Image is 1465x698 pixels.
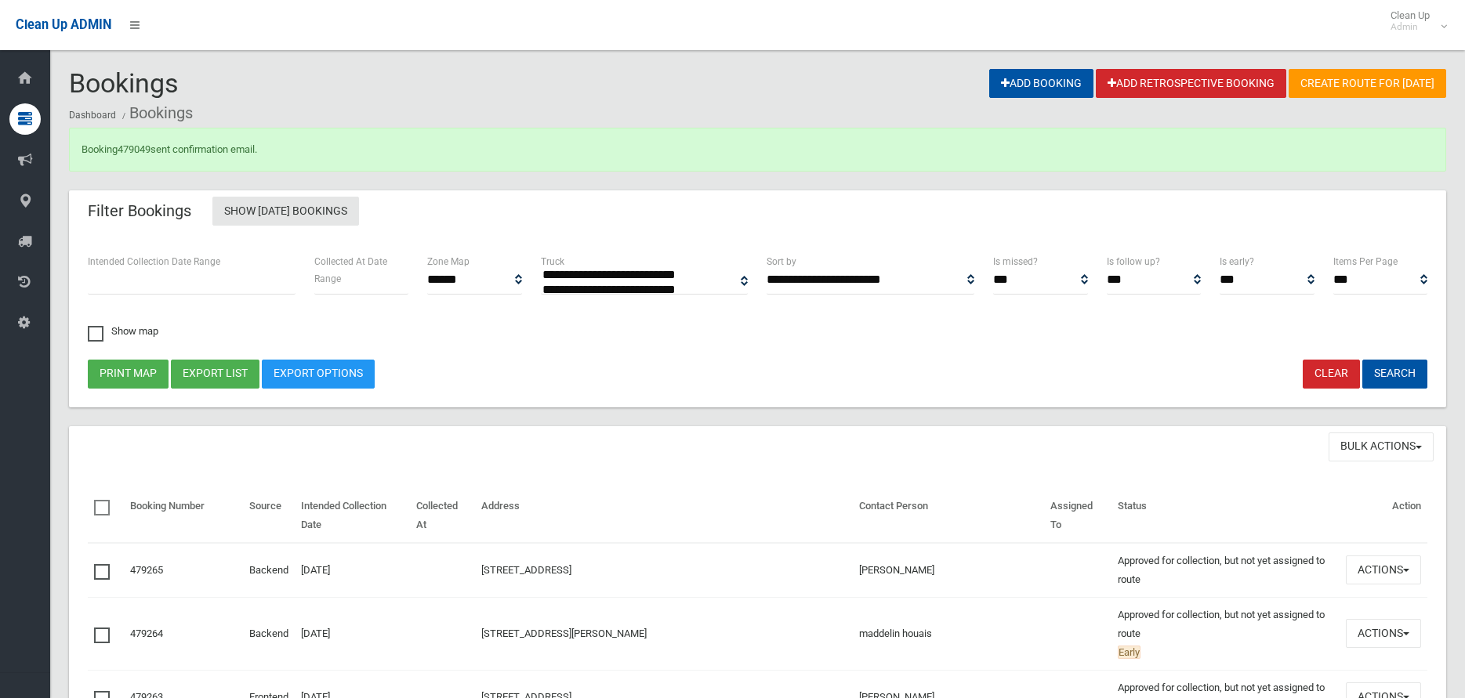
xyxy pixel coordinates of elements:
th: Collected At [410,489,476,543]
td: Backend [243,597,295,670]
th: Action [1340,489,1427,543]
small: Admin [1391,21,1430,33]
button: Export list [171,360,259,389]
a: Add Booking [989,69,1093,98]
th: Address [475,489,853,543]
td: [PERSON_NAME] [853,543,1044,598]
a: Show [DATE] Bookings [212,197,359,226]
th: Contact Person [853,489,1044,543]
label: Truck [541,253,564,270]
a: Add Retrospective Booking [1096,69,1286,98]
td: maddelin houais [853,597,1044,670]
li: Bookings [118,99,193,128]
td: Approved for collection, but not yet assigned to route [1111,597,1340,670]
button: Print map [88,360,169,389]
span: Clean Up [1383,9,1445,33]
span: Clean Up ADMIN [16,17,111,32]
a: [STREET_ADDRESS] [481,564,571,576]
td: Backend [243,543,295,598]
a: 479049 [118,143,150,155]
button: Actions [1346,555,1421,584]
a: Clear [1303,360,1360,389]
button: Search [1362,360,1427,389]
a: [STREET_ADDRESS][PERSON_NAME] [481,627,647,639]
div: Booking sent confirmation email. [69,128,1446,172]
a: 479265 [130,564,163,576]
th: Intended Collection Date [295,489,410,543]
td: [DATE] [295,597,410,670]
td: Approved for collection, but not yet assigned to route [1111,543,1340,598]
a: 479264 [130,627,163,639]
span: Bookings [69,67,179,99]
th: Source [243,489,295,543]
span: Show map [88,326,158,336]
th: Assigned To [1044,489,1111,543]
a: Dashboard [69,110,116,121]
span: Early [1118,646,1140,659]
a: Create route for [DATE] [1289,69,1446,98]
header: Filter Bookings [69,196,210,226]
button: Actions [1346,619,1421,648]
td: [DATE] [295,543,410,598]
button: Bulk Actions [1329,432,1434,461]
th: Status [1111,489,1340,543]
th: Booking Number [124,489,243,543]
a: Export Options [262,360,375,389]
